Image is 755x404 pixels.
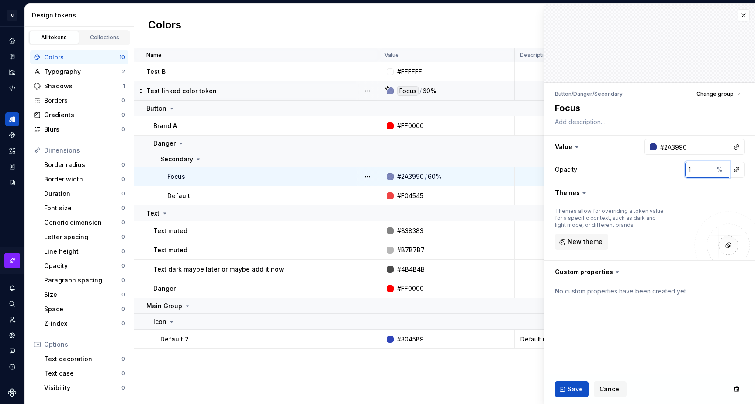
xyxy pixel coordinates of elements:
textarea: Focus [553,100,743,116]
a: Border radius0 [41,158,128,172]
p: Default 2 [160,335,189,344]
div: #838383 [397,226,423,235]
a: Assets [5,144,19,158]
div: Text decoration [44,355,121,363]
p: Test B [146,67,166,76]
a: Typography2 [30,65,128,79]
div: Generic dimension [44,218,121,227]
p: Button [146,104,166,113]
a: Paragraph spacing0 [41,273,128,287]
div: No custom properties have been created yet. [555,287,745,296]
h2: Colors [148,18,181,34]
div: Themes allow for overriding a token value for a specific context, such as dark and light mode, or... [555,208,664,229]
p: Danger [153,284,176,293]
a: Data sources [5,175,19,189]
div: / [419,86,422,96]
p: Danger [153,139,176,148]
div: Shadows [44,82,123,91]
a: Gradients0 [30,108,128,122]
div: 0 [121,306,125,313]
div: 0 [121,320,125,327]
button: Search ⌘K [5,297,19,311]
div: Font size [44,204,121,212]
a: Space0 [41,302,128,316]
div: Invite team [5,313,19,327]
button: Contact support [5,344,19,358]
div: Options [44,340,125,349]
div: Border width [44,175,121,184]
div: Visibility [44,383,121,392]
div: C [7,10,17,21]
a: Analytics [5,65,19,79]
li: / [571,91,573,97]
div: 0 [121,126,125,133]
p: Brand A [153,122,177,130]
div: 0 [121,161,125,168]
div: 0 [121,205,125,212]
a: Colors10 [30,50,128,64]
div: #FFFFFF [397,67,422,76]
a: Blurs0 [30,122,128,136]
div: Settings [5,328,19,342]
div: 60% [428,172,442,181]
a: Borders0 [30,94,128,108]
div: Typography [44,67,121,76]
a: Text decoration0 [41,352,128,366]
div: #F04545 [397,192,423,200]
div: 0 [121,291,125,298]
div: All tokens [32,34,76,41]
a: Font size0 [41,201,128,215]
div: 0 [121,355,125,362]
div: #3045B9 [397,335,424,344]
span: Cancel [599,385,621,394]
a: Documentation [5,49,19,63]
button: Notifications [5,281,19,295]
a: Home [5,34,19,48]
div: Design tokens [32,11,130,20]
div: Collections [83,34,127,41]
div: 0 [121,111,125,118]
a: Letter spacing0 [41,230,128,244]
a: Generic dimension0 [41,216,128,230]
li: Button [555,91,571,97]
div: 0 [121,176,125,183]
div: Line height [44,247,121,256]
p: Text dark maybe later or maybe add it now [153,265,284,274]
div: Letter spacing [44,233,121,241]
div: 0 [121,190,125,197]
div: / [425,172,427,181]
div: Default notification indicator color for Therapy. Used to convey unread information. Default noti... [515,335,601,344]
div: Border radius [44,160,121,169]
p: Secondary [160,155,193,164]
span: New theme [568,237,603,246]
div: Blurs [44,125,121,134]
button: C [2,6,23,24]
span: Change group [696,91,734,98]
div: Focus [397,86,419,96]
a: Size0 [41,288,128,302]
a: Design tokens [5,112,19,126]
div: 10 [119,54,125,61]
a: Supernova Logo [8,388,17,397]
div: 0 [121,219,125,226]
div: 0 [121,384,125,391]
div: Gradients [44,111,121,119]
span: Save [568,385,583,394]
div: Duration [44,189,121,198]
a: Line height0 [41,244,128,258]
p: Description [520,52,550,59]
p: Focus [167,172,185,181]
p: Text muted [153,226,187,235]
div: #4B4B4B [397,265,425,274]
div: 1 [123,83,125,90]
a: Visibility0 [41,381,128,395]
div: 0 [121,370,125,377]
a: Code automation [5,81,19,95]
button: Cancel [594,381,627,397]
